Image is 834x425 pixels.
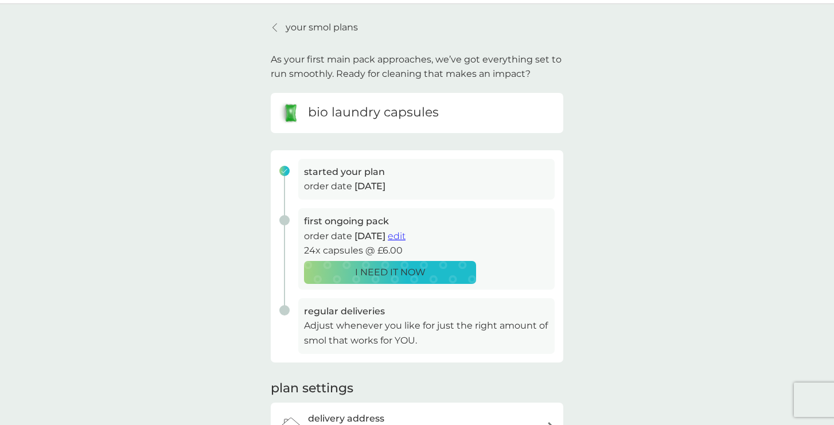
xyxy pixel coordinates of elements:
span: edit [388,231,406,241]
button: I NEED IT NOW [304,261,476,284]
p: Adjust whenever you like for just the right amount of smol that works for YOU. [304,318,549,348]
p: order date [304,229,549,244]
a: your smol plans [271,20,358,35]
h3: regular deliveries [304,304,549,319]
span: [DATE] [354,181,385,192]
p: As your first main pack approaches, we’ve got everything set to run smoothly. Ready for cleaning ... [271,52,563,81]
span: [DATE] [354,231,385,241]
h3: first ongoing pack [304,214,549,229]
h6: bio laundry capsules [308,104,439,122]
p: order date [304,179,549,194]
h2: plan settings [271,380,353,397]
p: your smol plans [286,20,358,35]
p: I NEED IT NOW [355,265,426,280]
img: bio laundry capsules [279,102,302,124]
button: edit [388,229,406,244]
p: 24x capsules @ £6.00 [304,243,549,258]
h3: started your plan [304,165,549,180]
